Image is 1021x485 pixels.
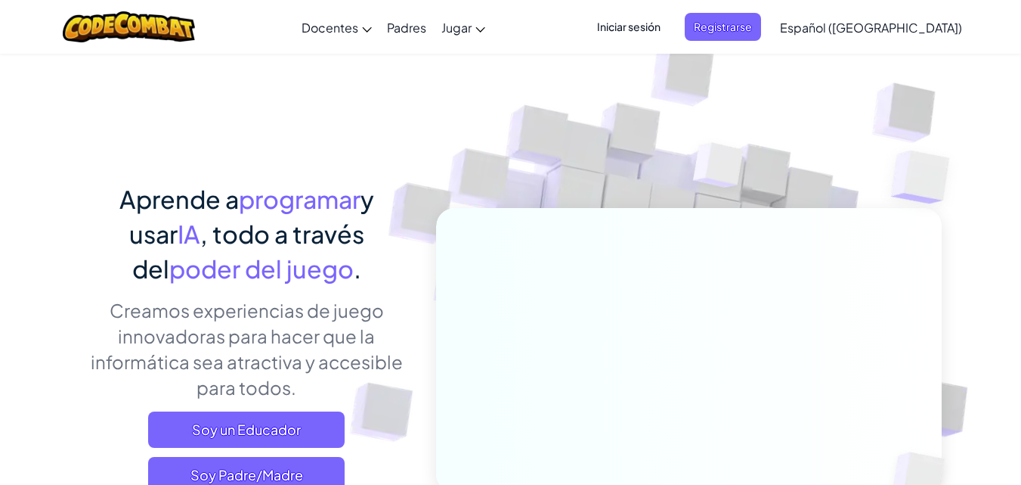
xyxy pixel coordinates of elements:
[148,412,345,448] a: Soy un Educador
[664,113,773,225] img: Overlap cubes
[379,7,434,48] a: Padres
[302,20,358,36] span: Docentes
[434,7,493,48] a: Jugar
[294,7,379,48] a: Docentes
[132,219,364,284] span: , todo a través del
[685,13,761,41] button: Registrarse
[63,11,195,42] img: CodeCombat logo
[772,7,970,48] a: Español ([GEOGRAPHIC_DATA])
[119,184,239,214] span: Aprende a
[354,253,361,284] span: .
[169,253,354,284] span: poder del juego
[780,20,962,36] span: Español ([GEOGRAPHIC_DATA])
[441,20,472,36] span: Jugar
[80,297,413,400] p: Creamos experiencias de juego innovadoras para hacer que la informática sea atractiva y accesible...
[861,113,992,241] img: Overlap cubes
[588,13,670,41] button: Iniciar sesión
[239,184,360,214] span: programar
[178,219,200,249] span: IA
